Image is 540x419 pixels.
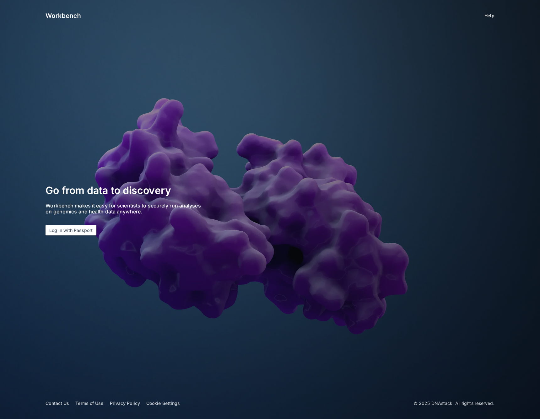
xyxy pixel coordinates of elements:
a: Help [484,13,494,19]
button: Log in with Passport [46,225,96,235]
a: Contact Us [46,400,69,406]
img: logo [46,12,81,19]
h2: Go from data to discovery [46,184,220,198]
a: Cookie Settings [146,400,180,406]
p: Workbench makes it easy for scientists to securely run analyses on genomics and health data anywh... [46,203,208,215]
a: Terms of Use [75,400,103,406]
p: © 2025 DNAstack. All rights reserved. [413,400,494,406]
a: Privacy Policy [110,400,140,406]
